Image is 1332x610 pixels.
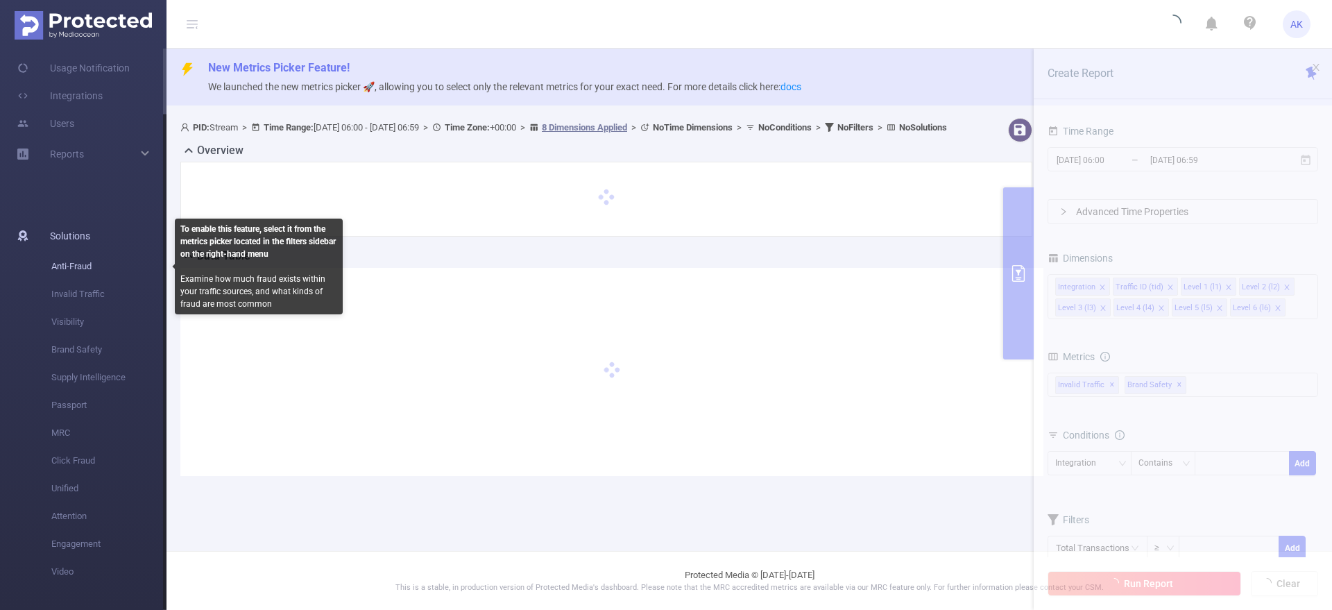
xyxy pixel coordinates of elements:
span: MRC [51,419,166,447]
span: Reports [50,149,84,160]
b: To enable this feature, select it from the metrics picker located in the filters sidebar on the r... [180,224,336,259]
i: icon: thunderbolt [180,62,194,76]
b: No Conditions [758,122,812,133]
span: Unified [51,475,166,502]
span: Engagement [51,530,166,558]
span: Click Fraud [51,447,166,475]
b: No Solutions [899,122,947,133]
button: icon: close [1311,60,1321,75]
span: > [812,122,825,133]
div: Examine how much fraud exists within your traffic sources, and what kinds of fraud are most common [175,219,343,314]
span: > [516,122,529,133]
span: Attention [51,502,166,530]
u: 8 Dimensions Applied [542,122,627,133]
span: > [238,122,251,133]
span: Solutions [50,222,90,250]
span: Stream [DATE] 06:00 - [DATE] 06:59 +00:00 [180,122,947,133]
a: Reports [50,140,84,168]
footer: Protected Media © [DATE]-[DATE] [166,551,1332,610]
span: Visibility [51,308,166,336]
b: PID: [193,122,210,133]
span: Anti-Fraud [51,253,166,280]
span: > [733,122,746,133]
span: > [627,122,640,133]
span: Video [51,558,166,586]
h2: Overview [197,142,244,159]
a: Usage Notification [17,54,130,82]
span: Invalid Traffic [51,280,166,308]
span: AK [1290,10,1303,38]
b: Time Range: [264,122,314,133]
b: No Time Dimensions [653,122,733,133]
a: Users [17,110,74,137]
i: icon: user [180,123,193,132]
span: Supply Intelligence [51,364,166,391]
b: No Filters [837,122,873,133]
p: This is a stable, in production version of Protected Media's dashboard. Please note that the MRC ... [201,582,1297,594]
span: New Metrics Picker Feature! [208,61,350,74]
b: Time Zone: [445,122,490,133]
i: icon: loading [1165,15,1181,34]
span: We launched the new metrics picker 🚀, allowing you to select only the relevant metrics for your e... [208,81,801,92]
a: Integrations [17,82,103,110]
img: Protected Media [15,11,152,40]
span: > [419,122,432,133]
span: Brand Safety [51,336,166,364]
span: > [873,122,887,133]
i: icon: close [1311,62,1321,72]
span: Passport [51,391,166,419]
a: docs [780,81,801,92]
